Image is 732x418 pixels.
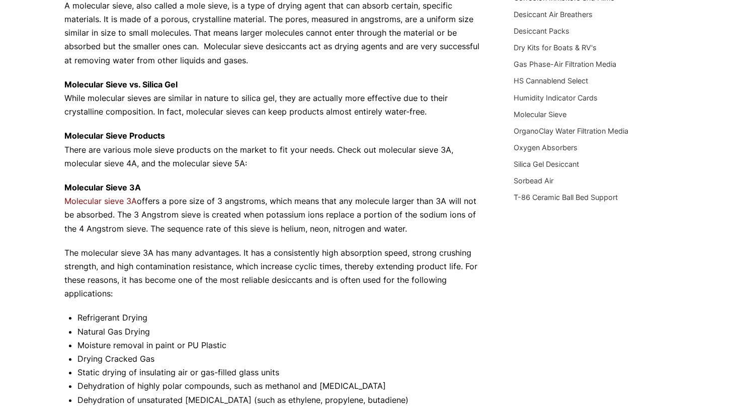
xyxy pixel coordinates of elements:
p: The molecular sieve 3A has many advantages. It has a consistently high absorption speed, strong c... [64,246,484,301]
a: Gas Phase-Air Filtration Media [514,60,616,68]
a: Oxygen Absorbers [514,143,578,152]
p: There are various mole sieve products on the market to fit your needs. Check out molecular sieve ... [64,129,484,170]
a: T-86 Ceramic Ball Bed Support [514,193,618,201]
a: Molecular sieve 3A [64,196,137,206]
strong: Molecular Sieve Products [64,131,165,141]
li: Refrigerant Drying [77,311,484,325]
a: Silica Gel Desiccant [514,160,579,168]
p: While molecular sieves are similar in nature to silica gel, they are actually more effective due ... [64,78,484,119]
a: Sorbead Air [514,176,553,185]
a: Desiccant Air Breathers [514,10,593,19]
li: Dehydration of unsaturated [MEDICAL_DATA] (such as ethylene, propylene, butadiene) [77,393,484,407]
a: Desiccant Packs [514,27,570,35]
li: Moisture removal in paint or PU Plastic [77,339,484,352]
a: Molecular Sieve [514,110,566,119]
a: OrganoClay Water Filtration Media [514,127,628,135]
strong: Molecular Sieve vs. Silica Gel [64,79,178,89]
p: offers a pore size of 3 angstroms, which means that any molecule larger than 3A will not be absor... [64,181,484,236]
li: Drying Cracked Gas [77,352,484,366]
a: Dry Kits for Boats & RV's [514,43,597,52]
li: Static drying of insulating air or gas-filled glass units [77,366,484,379]
a: HS Cannablend Select [514,76,588,85]
li: Dehydration of highly polar compounds, such as methanol and [MEDICAL_DATA] [77,379,484,393]
strong: Molecular Sieve 3A [64,182,141,192]
a: Humidity Indicator Cards [514,93,598,102]
li: Natural Gas Drying [77,325,484,339]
